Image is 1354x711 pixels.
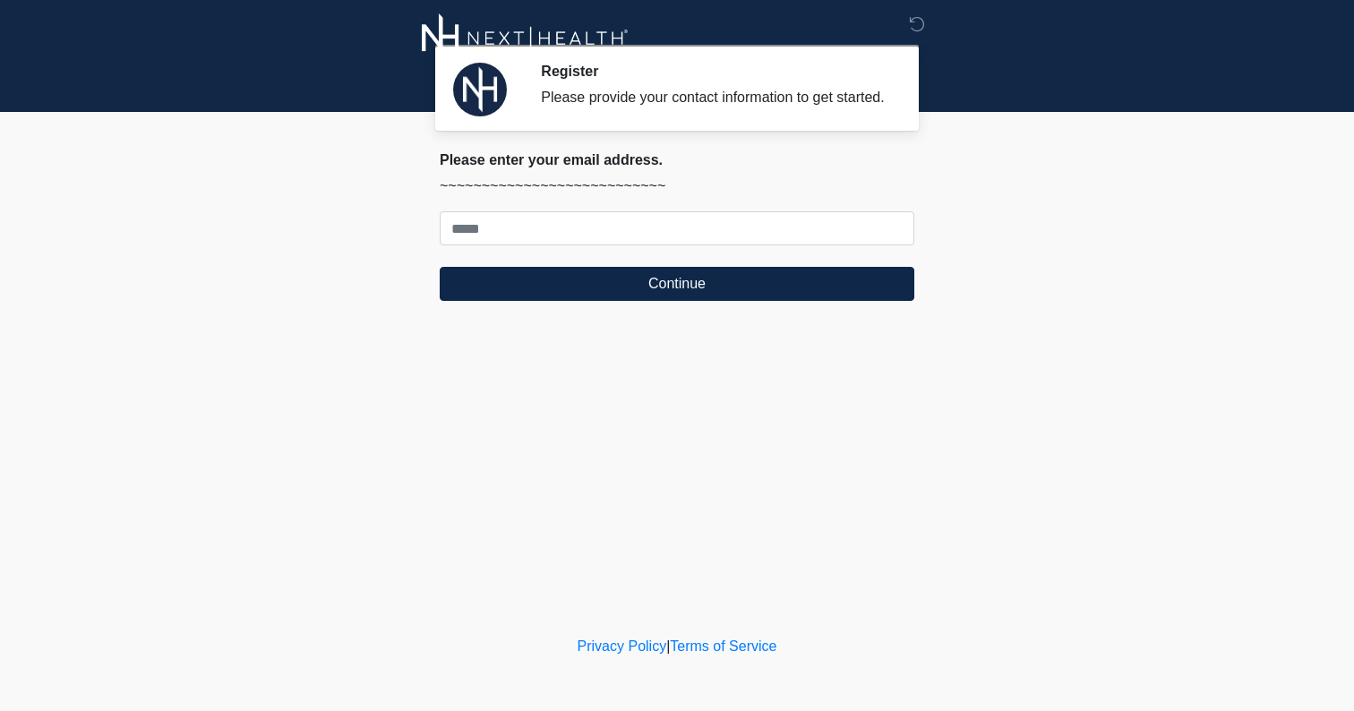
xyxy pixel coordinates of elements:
[666,638,670,654] a: |
[422,13,629,63] img: Next-Health Logo
[440,151,914,168] h2: Please enter your email address.
[541,87,887,108] div: Please provide your contact information to get started.
[453,63,507,116] img: Agent Avatar
[670,638,776,654] a: Terms of Service
[440,267,914,301] button: Continue
[578,638,667,654] a: Privacy Policy
[440,176,914,197] p: ~~~~~~~~~~~~~~~~~~~~~~~~~~~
